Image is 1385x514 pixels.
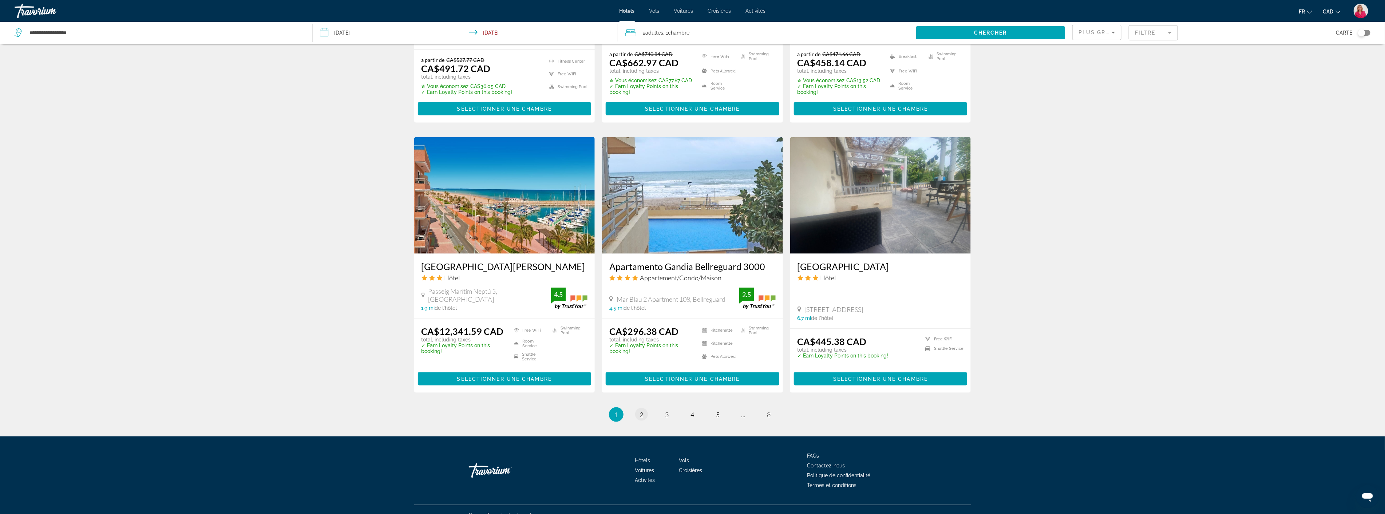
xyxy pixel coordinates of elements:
[886,80,925,91] li: Room Service
[414,137,595,254] img: Hotel image
[457,106,552,112] span: Sélectionner une chambre
[551,290,566,299] div: 4.5
[922,336,963,342] li: Free WiFi
[649,8,660,14] a: Vols
[798,261,964,272] a: [GEOGRAPHIC_DATA]
[635,458,650,463] a: Hôtels
[679,458,689,463] a: Vols
[609,78,693,83] p: CA$77.87 CAD
[545,70,587,79] li: Free WiFi
[668,30,689,36] span: Chambre
[609,274,776,282] div: 4 star Apartment
[820,274,836,282] span: Hôtel
[422,57,445,63] span: a partir de
[1323,6,1341,17] button: Change currency
[609,261,776,272] h3: Apartamento Gandia Bellreguard 3000
[805,305,863,313] span: [STREET_ADDRESS]
[1323,9,1334,15] span: CAD
[823,51,861,57] del: CA$471.66 CAD
[457,376,552,382] span: Sélectionner une chambre
[1299,9,1305,15] span: fr
[418,102,591,115] button: Sélectionner une chambre
[640,274,721,282] span: Appartement/Condo/Maison
[1299,6,1312,17] button: Change language
[798,315,811,321] span: 6.7 mi
[798,336,867,347] ins: CA$445.38 CAD
[614,411,618,419] span: 1
[414,407,971,422] nav: Pagination
[422,305,435,311] span: 1.9 mi
[790,137,971,254] a: Hotel image
[620,8,635,14] a: Hôtels
[640,411,644,419] span: 2
[635,477,655,483] a: Activités
[698,352,737,361] li: Pets Allowed
[794,372,967,385] button: Sélectionner une chambre
[422,89,513,95] p: ✓ Earn Loyalty Points on this booking!
[609,343,693,354] p: ✓ Earn Loyalty Points on this booking!
[422,343,505,354] p: ✓ Earn Loyalty Points on this booking!
[698,80,737,91] li: Room Service
[606,104,779,112] a: Sélectionner une chambre
[606,374,779,382] a: Sélectionner une chambre
[798,68,881,74] p: total, including taxes
[746,8,766,14] a: Activités
[794,374,967,382] a: Sélectionner une chambre
[691,411,695,419] span: 4
[698,66,737,76] li: Pets Allowed
[1356,485,1379,508] iframe: Bouton de lancement de la fenêtre de messagerie
[886,66,925,76] li: Free WiFi
[1079,29,1166,35] span: Plus grandes économies
[422,83,513,89] p: CA$36.05 CAD
[833,376,928,382] span: Sélectionner une chambre
[609,57,678,68] ins: CA$662.97 CAD
[422,274,588,282] div: 3 star Hotel
[418,372,591,385] button: Sélectionner une chambre
[807,463,845,468] a: Contactez-nous
[510,339,549,348] li: Room Service
[469,460,542,482] a: Travorium
[545,82,587,91] li: Swimming Pool
[798,274,964,282] div: 3 star Hotel
[886,51,925,62] li: Breakfast
[916,26,1065,39] button: Chercher
[679,467,702,473] span: Croisières
[794,102,967,115] button: Sélectionner une chambre
[708,8,731,14] a: Croisières
[551,288,587,309] img: trustyou-badge.svg
[1336,28,1353,38] span: Carte
[833,106,928,112] span: Sélectionner une chambre
[606,372,779,385] button: Sélectionner une chambre
[418,374,591,382] a: Sélectionner une chambre
[602,137,783,254] img: Hotel image
[767,411,771,419] span: 8
[807,482,857,488] a: Termes et conditions
[428,287,551,303] span: Passeig Marítim Neptú 5, [GEOGRAPHIC_DATA]
[609,78,657,83] span: ✮ Vous économisez
[422,83,469,89] span: ✮ Vous économisez
[798,83,881,95] p: ✓ Earn Loyalty Points on this booking!
[807,473,871,478] a: Politique de confidentialité
[444,274,460,282] span: Hôtel
[422,261,588,272] a: [GEOGRAPHIC_DATA][PERSON_NAME]
[624,305,646,311] span: de l'hôtel
[609,51,633,57] span: a partir de
[635,467,654,473] a: Voitures
[1079,28,1115,37] mat-select: Sort by
[925,51,963,62] li: Swimming Pool
[422,63,491,74] ins: CA$491.72 CAD
[1353,29,1370,36] button: Toggle map
[634,51,673,57] del: CA$740.84 CAD
[739,288,776,309] img: trustyou-badge.svg
[545,57,587,66] li: Fitness Center
[422,74,513,80] p: total, including taxes
[798,78,845,83] span: ✮ Vous économisez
